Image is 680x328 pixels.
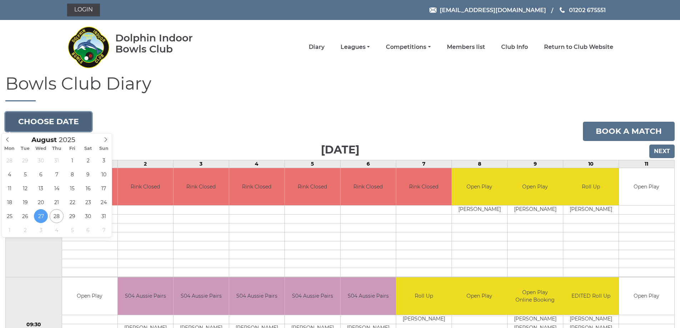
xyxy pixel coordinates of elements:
[396,315,452,324] td: [PERSON_NAME]
[50,209,64,223] span: August 28, 2025
[396,277,452,315] td: Roll Up
[2,223,16,237] span: September 1, 2025
[50,181,64,195] span: August 14, 2025
[5,74,675,101] h1: Bowls Club Diary
[115,32,216,55] div: Dolphin Indoor Bowls Club
[508,277,563,315] td: Open Play Online Booking
[583,122,675,141] a: Book a match
[429,6,546,15] a: Email [EMAIL_ADDRESS][DOMAIN_NAME]
[49,146,65,151] span: Thu
[309,43,324,51] a: Diary
[62,277,117,315] td: Open Play
[340,160,396,168] td: 6
[619,168,674,206] td: Open Play
[341,168,396,206] td: Rink Closed
[18,153,32,167] span: July 29, 2025
[65,146,80,151] span: Fri
[229,168,284,206] td: Rink Closed
[81,181,95,195] span: August 16, 2025
[50,223,64,237] span: September 4, 2025
[173,277,229,315] td: S04 Aussie Pairs
[97,167,111,181] span: August 10, 2025
[118,168,173,206] td: Rink Closed
[67,22,110,72] img: Dolphin Indoor Bowls Club
[34,195,48,209] span: August 20, 2025
[81,167,95,181] span: August 9, 2025
[341,43,370,51] a: Leagues
[563,168,619,206] td: Roll Up
[2,153,16,167] span: July 28, 2025
[544,43,613,51] a: Return to Club Website
[81,153,95,167] span: August 2, 2025
[285,277,340,315] td: S04 Aussie Pairs
[18,181,32,195] span: August 12, 2025
[173,160,229,168] td: 3
[619,277,674,315] td: Open Play
[284,160,340,168] td: 5
[447,43,485,51] a: Members list
[33,146,49,151] span: Wed
[65,195,79,209] span: August 22, 2025
[34,167,48,181] span: August 6, 2025
[452,160,507,168] td: 8
[396,160,452,168] td: 7
[34,223,48,237] span: September 3, 2025
[341,277,396,315] td: S04 Aussie Pairs
[80,146,96,151] span: Sat
[18,195,32,209] span: August 19, 2025
[501,43,528,51] a: Club Info
[563,206,619,215] td: [PERSON_NAME]
[5,112,92,131] button: Choose date
[2,195,16,209] span: August 18, 2025
[31,137,57,143] span: Scroll to increment
[559,6,606,15] a: Phone us 01202 675551
[452,206,507,215] td: [PERSON_NAME]
[440,6,546,13] span: [EMAIL_ADDRESS][DOMAIN_NAME]
[97,153,111,167] span: August 3, 2025
[118,277,173,315] td: S04 Aussie Pairs
[81,223,95,237] span: September 6, 2025
[97,195,111,209] span: August 24, 2025
[2,146,17,151] span: Mon
[285,168,340,206] td: Rink Closed
[50,153,64,167] span: July 31, 2025
[569,6,606,13] span: 01202 675551
[96,146,112,151] span: Sun
[34,209,48,223] span: August 27, 2025
[649,145,675,158] input: Next
[50,195,64,209] span: August 21, 2025
[65,167,79,181] span: August 8, 2025
[57,136,85,144] input: Scroll to increment
[563,315,619,324] td: [PERSON_NAME]
[229,277,284,315] td: S04 Aussie Pairs
[429,7,437,13] img: Email
[2,209,16,223] span: August 25, 2025
[2,167,16,181] span: August 4, 2025
[18,167,32,181] span: August 5, 2025
[65,153,79,167] span: August 1, 2025
[97,223,111,237] span: September 7, 2025
[18,223,32,237] span: September 2, 2025
[452,277,507,315] td: Open Play
[97,181,111,195] span: August 17, 2025
[34,181,48,195] span: August 13, 2025
[563,160,619,168] td: 10
[17,146,33,151] span: Tue
[2,181,16,195] span: August 11, 2025
[50,167,64,181] span: August 7, 2025
[396,168,452,206] td: Rink Closed
[18,209,32,223] span: August 26, 2025
[117,160,173,168] td: 2
[97,209,111,223] span: August 31, 2025
[507,160,563,168] td: 9
[34,153,48,167] span: July 30, 2025
[386,43,430,51] a: Competitions
[452,168,507,206] td: Open Play
[65,223,79,237] span: September 5, 2025
[65,181,79,195] span: August 15, 2025
[619,160,674,168] td: 11
[508,315,563,324] td: [PERSON_NAME]
[508,168,563,206] td: Open Play
[563,277,619,315] td: EDITED Roll Up
[67,4,100,16] a: Login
